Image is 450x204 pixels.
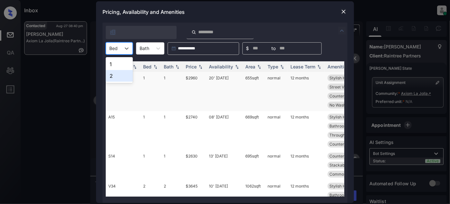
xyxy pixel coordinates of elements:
img: icon-zuma [338,27,346,35]
td: 1 [161,150,183,180]
td: 12 months [288,111,325,150]
img: sorting [316,64,322,69]
div: Bath [164,64,173,69]
div: Type [268,64,278,69]
span: Countertops - Q... [329,94,361,98]
img: close [340,8,347,15]
td: 08' [DATE] [206,111,243,150]
div: Bed [143,64,152,69]
span: Bathroom Cabine... [329,124,364,128]
td: A15 [106,111,141,150]
td: normal [265,111,288,150]
span: Stackable Washe... [329,163,364,168]
td: 1 [161,72,183,111]
img: sorting [197,64,204,69]
td: normal [265,72,288,111]
span: to [271,45,276,52]
img: sorting [174,64,181,69]
span: Common Area Pla... [329,172,366,177]
span: Countertops - Q... [329,142,361,147]
td: 695 sqft [243,150,265,180]
img: sorting [152,64,159,69]
td: $2960 [183,72,206,111]
div: Pricing, Availability and Amenities [96,1,354,23]
td: 1 [141,150,161,180]
span: Countertops - G... [329,154,362,158]
img: icon-zuma [110,29,116,36]
td: 1 [161,111,183,150]
td: 655 sqft [243,72,265,111]
span: Stylish Hardwar... [329,115,361,119]
td: 669 sqft [243,111,265,150]
img: sorting [256,64,262,69]
div: Price [186,64,197,69]
img: icon-zuma [191,29,196,35]
div: 2 [106,70,133,82]
span: Stylish Hardwar... [329,76,361,80]
div: 1 [106,58,133,70]
span: Bathroom Cabine... [329,193,364,198]
td: 20' [DATE] [206,72,243,111]
img: sorting [234,64,240,69]
span: Throughout Plan... [329,133,363,138]
div: Amenities [328,64,349,69]
img: sorting [132,64,138,69]
div: Area [245,64,255,69]
td: M30 [106,72,141,111]
td: normal [265,150,288,180]
span: $ [246,45,249,52]
td: 1 [141,72,161,111]
td: $2740 [183,111,206,150]
span: No Washer / Dry... [329,103,362,107]
td: S14 [106,150,141,180]
td: 12 months [288,150,325,180]
td: 12 months [288,72,325,111]
td: $2630 [183,150,206,180]
img: sorting [279,64,285,69]
div: Lease Term [290,64,315,69]
td: 1 [141,111,161,150]
div: Availability [209,64,233,69]
span: Stylish Hardwar... [329,184,361,189]
td: 13' [DATE] [206,150,243,180]
span: Street View [329,85,351,89]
